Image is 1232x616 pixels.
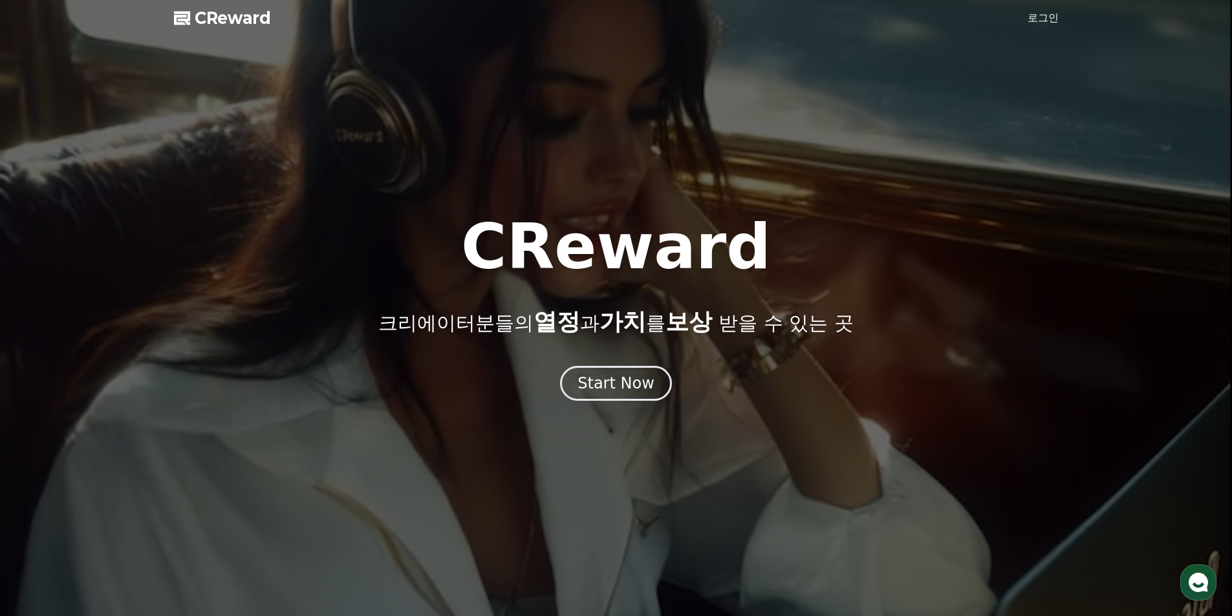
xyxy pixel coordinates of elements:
[167,410,248,442] a: 설정
[118,430,134,440] span: 대화
[560,379,672,391] a: Start Now
[378,309,853,335] p: 크리에이터분들의 과 를 받을 수 있는 곳
[578,373,654,394] div: Start Now
[534,308,580,335] span: 열정
[665,308,712,335] span: 보상
[1028,10,1059,26] a: 로그인
[4,410,85,442] a: 홈
[85,410,167,442] a: 대화
[600,308,646,335] span: 가치
[560,366,672,401] button: Start Now
[461,216,771,278] h1: CReward
[195,8,271,28] span: CReward
[200,429,215,440] span: 설정
[174,8,271,28] a: CReward
[41,429,49,440] span: 홈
